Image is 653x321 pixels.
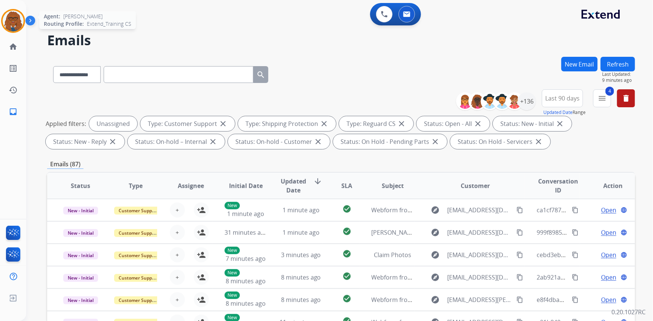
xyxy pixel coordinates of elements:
mat-icon: close [219,119,228,128]
span: Range [543,109,586,115]
span: Webform from [EMAIL_ADDRESS][DOMAIN_NAME] on [DATE] [372,273,541,281]
mat-icon: person_add [197,228,206,237]
span: + [176,206,179,214]
span: Routing Profile: [44,20,84,28]
span: + [176,228,179,237]
mat-icon: content_copy [572,274,579,281]
mat-icon: content_copy [572,229,579,236]
button: Updated Date [543,109,573,115]
mat-icon: close [534,137,543,146]
div: Status: On-hold - Customer [228,134,330,149]
span: New - Initial [63,296,98,304]
span: 8 minutes ago [281,273,321,281]
span: + [176,295,179,304]
span: [EMAIL_ADDRESS][DOMAIN_NAME] [448,273,513,282]
mat-icon: close [108,137,117,146]
mat-icon: inbox [9,107,18,116]
mat-icon: close [397,119,406,128]
span: Conversation ID [537,177,579,195]
mat-icon: language [620,229,627,236]
span: Customer Support [114,274,163,282]
span: Open [601,250,616,259]
mat-icon: explore [431,206,440,214]
mat-icon: content_copy [516,229,523,236]
mat-icon: explore [431,273,440,282]
span: 4 [605,87,614,96]
mat-icon: content_copy [516,296,523,303]
div: Status: On-hold – Internal [128,134,225,149]
span: Extend_Training CS [87,20,131,28]
span: Updated Date [280,177,307,195]
button: New Email [561,57,598,71]
mat-icon: person_add [197,273,206,282]
span: Assignee [178,181,204,190]
button: + [170,270,185,285]
mat-icon: close [314,137,323,146]
mat-icon: content_copy [572,251,579,258]
span: 1 minute ago [227,210,264,218]
button: Last 90 days [542,89,583,107]
div: Type: Reguard CS [339,116,414,131]
span: New - Initial [63,251,98,259]
mat-icon: language [620,296,627,303]
div: Status: On Hold - Pending Parts [333,134,447,149]
span: Type [129,181,143,190]
button: + [170,247,185,262]
span: 3 minutes ago [281,251,321,259]
button: 4 [593,89,611,107]
span: New - Initial [63,229,98,237]
p: New [225,247,240,254]
span: Claim Photos [374,251,412,259]
span: 999f8985-c2e5-4957-95b4-0fab2b1d6d90 [537,228,650,237]
div: Status: New - Initial [493,116,572,131]
span: Open [601,228,616,237]
mat-icon: language [620,207,627,213]
span: Initial Date [229,181,263,190]
span: Last Updated: [602,71,635,77]
span: ca1cf787-3e2a-4977-8af1-99d811a8b78b [537,206,649,214]
span: Agent: [44,13,60,20]
div: Unassigned [89,116,137,131]
p: New [225,202,240,209]
span: [EMAIL_ADDRESS][DOMAIN_NAME] [448,228,513,237]
span: SLA [341,181,352,190]
span: 1 minute ago [283,228,320,237]
mat-icon: person_add [197,295,206,304]
mat-icon: check_circle [342,227,351,236]
span: [PERSON_NAME] 4235256597 dresser [372,228,476,237]
span: + [176,250,179,259]
span: Open [601,273,616,282]
p: Applied filters: [46,119,86,128]
span: Status [71,181,90,190]
mat-icon: explore [431,295,440,304]
mat-icon: home [9,42,18,51]
div: Type: Shipping Protection [238,116,336,131]
mat-icon: explore [431,250,440,259]
mat-icon: list_alt [9,64,18,73]
span: New - Initial [63,274,98,282]
span: 8 minutes ago [226,299,266,308]
span: Customer Support [114,229,163,237]
button: + [170,203,185,217]
span: Subject [382,181,404,190]
span: Webform from [EMAIL_ADDRESS][PERSON_NAME][DOMAIN_NAME] on [DATE] [372,296,588,304]
mat-icon: check_circle [342,294,351,303]
mat-icon: person_add [197,250,206,259]
mat-icon: delete [622,94,631,103]
mat-icon: close [320,119,329,128]
img: avatar [3,10,24,31]
span: Customer Support [114,296,163,304]
span: e8f4dba3-ce68-4fa2-afb9-750aafe8fae4 [537,296,645,304]
mat-icon: check_circle [342,249,351,258]
div: Status: Open - All [416,116,490,131]
mat-icon: menu [598,94,607,103]
span: 2ab921a3-67bb-4c66-ae54-afbc27d53cf1 [537,273,650,281]
p: 0.20.1027RC [611,308,646,317]
mat-icon: search [256,70,265,79]
span: Customer Support [114,207,163,214]
mat-icon: content_copy [516,207,523,213]
th: Action [580,173,635,199]
mat-icon: person_add [197,206,206,214]
mat-icon: language [620,274,627,281]
span: + [176,273,179,282]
